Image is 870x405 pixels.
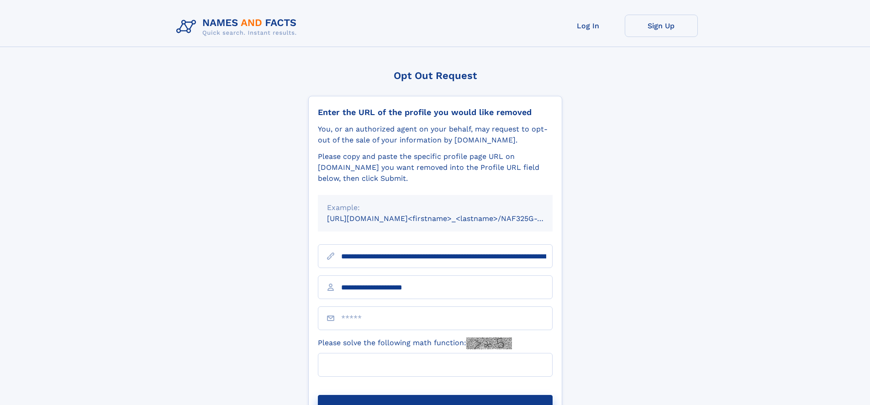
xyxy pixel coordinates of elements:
[318,107,553,117] div: Enter the URL of the profile you would like removed
[327,214,570,223] small: [URL][DOMAIN_NAME]<firstname>_<lastname>/NAF325G-xxxxxxxx
[625,15,698,37] a: Sign Up
[318,337,512,349] label: Please solve the following math function:
[552,15,625,37] a: Log In
[318,124,553,146] div: You, or an authorized agent on your behalf, may request to opt-out of the sale of your informatio...
[173,15,304,39] img: Logo Names and Facts
[318,151,553,184] div: Please copy and paste the specific profile page URL on [DOMAIN_NAME] you want removed into the Pr...
[327,202,543,213] div: Example:
[308,70,562,81] div: Opt Out Request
